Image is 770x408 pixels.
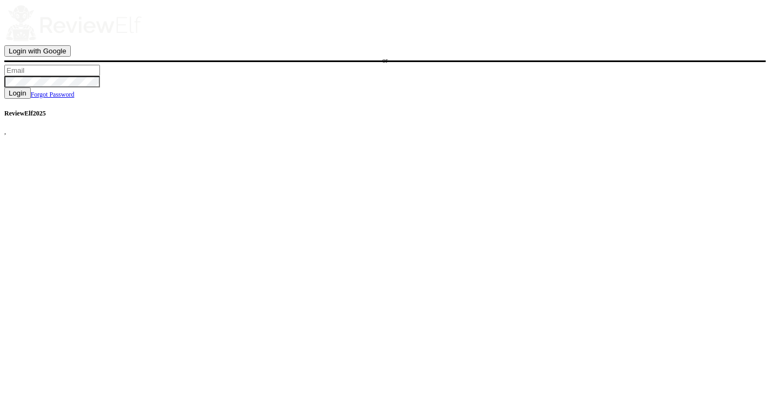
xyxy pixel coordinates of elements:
[9,47,66,55] span: Login with Google
[4,45,71,57] button: Login with Google
[4,4,143,43] img: logo
[383,57,388,64] span: or
[4,107,766,119] h4: ReviewElf 2025
[4,4,766,136] body: ,
[4,87,31,99] button: Login
[31,91,75,98] a: Forgot Password
[9,89,26,97] span: Login
[4,65,100,76] input: Email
